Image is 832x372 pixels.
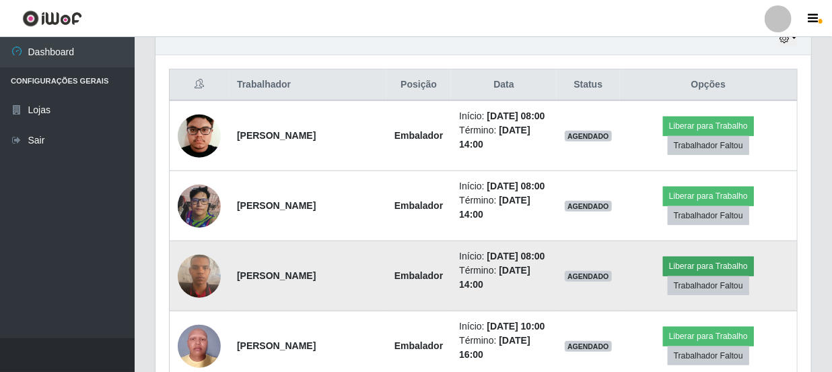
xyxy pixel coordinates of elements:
[565,201,612,212] span: AGENDADO
[394,340,443,351] strong: Embalador
[459,319,549,334] li: Início:
[565,341,612,352] span: AGENDADO
[663,117,754,135] button: Liberar para Trabalho
[237,270,316,281] strong: [PERSON_NAME]
[451,69,557,101] th: Data
[459,193,549,222] li: Término:
[668,346,749,365] button: Trabalhador Faltou
[663,187,754,206] button: Liberar para Trabalho
[487,251,545,261] time: [DATE] 08:00
[459,109,549,123] li: Início:
[237,130,316,141] strong: [PERSON_NAME]
[668,276,749,295] button: Trabalhador Faltou
[237,340,316,351] strong: [PERSON_NAME]
[386,69,451,101] th: Posição
[459,334,549,362] li: Término:
[487,181,545,191] time: [DATE] 08:00
[663,327,754,346] button: Liberar para Trabalho
[565,271,612,282] span: AGENDADO
[178,247,221,305] img: 1756305960450.jpeg
[557,69,620,101] th: Status
[565,131,612,142] span: AGENDADO
[178,183,221,229] img: 1756131999333.jpeg
[663,257,754,276] button: Liberar para Trabalho
[22,10,82,27] img: CoreUI Logo
[229,69,386,101] th: Trabalhador
[459,179,549,193] li: Início:
[459,249,549,263] li: Início:
[668,206,749,225] button: Trabalhador Faltou
[178,107,221,164] img: 1755711663440.jpeg
[459,263,549,292] li: Término:
[487,111,545,121] time: [DATE] 08:00
[459,123,549,152] li: Término:
[394,130,443,141] strong: Embalador
[620,69,798,101] th: Opções
[487,321,545,332] time: [DATE] 10:00
[237,200,316,211] strong: [PERSON_NAME]
[668,136,749,155] button: Trabalhador Faltou
[394,270,443,281] strong: Embalador
[394,200,443,211] strong: Embalador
